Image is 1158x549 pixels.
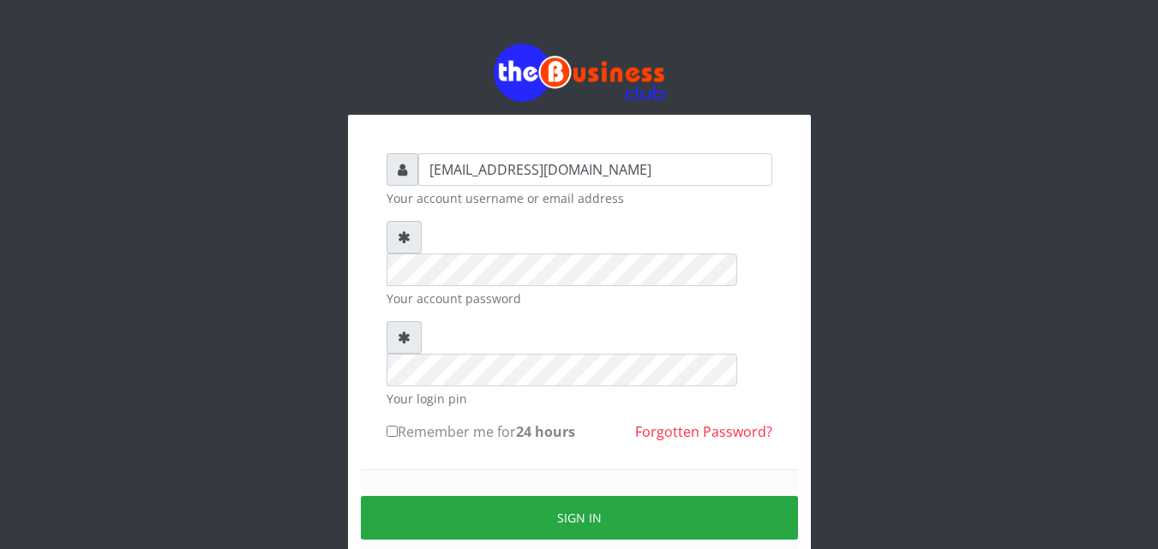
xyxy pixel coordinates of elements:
[387,390,772,408] small: Your login pin
[361,496,798,540] button: Sign in
[387,189,772,207] small: Your account username or email address
[635,422,772,441] a: Forgotten Password?
[516,422,575,441] b: 24 hours
[387,421,575,442] label: Remember me for
[387,426,398,437] input: Remember me for24 hours
[387,289,772,307] small: Your account password
[418,153,772,186] input: Username or email address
